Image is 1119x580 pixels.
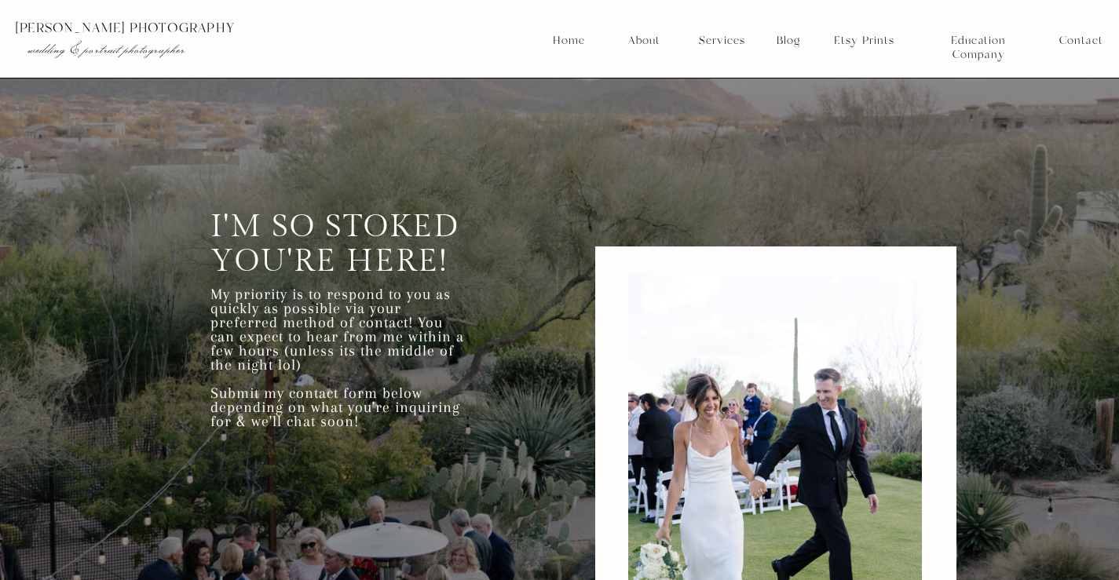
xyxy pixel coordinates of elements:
a: Etsy Prints [828,34,900,48]
h3: I'm so stoked you're here! [210,210,517,276]
a: Home [552,34,586,48]
p: [PERSON_NAME] photography [15,21,314,35]
a: Education Company [924,34,1033,48]
p: wedding & portrait photographer [27,42,282,57]
a: Services [693,34,751,48]
a: Contact [1059,34,1103,48]
a: About [623,34,664,48]
a: Blog [771,34,806,48]
h3: My priority is to respond to you as quickly as possible via your preferred method of contact! You... [210,287,465,405]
